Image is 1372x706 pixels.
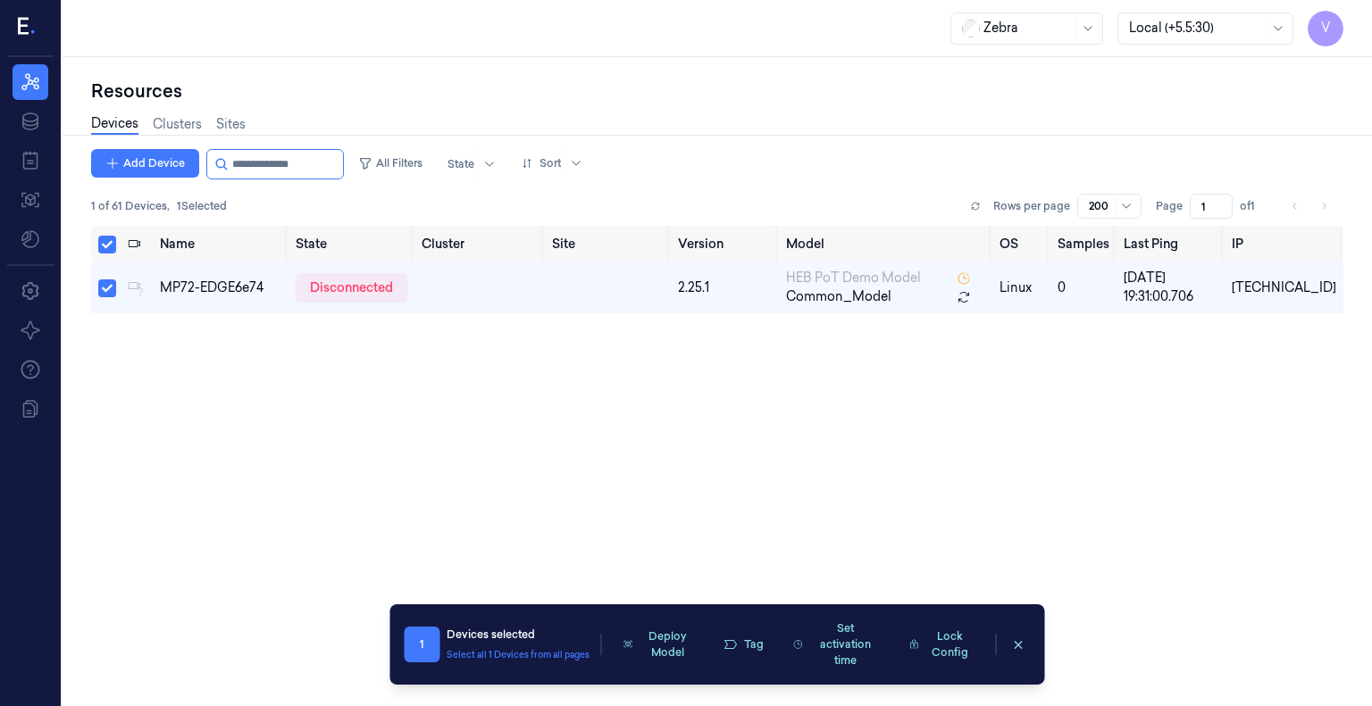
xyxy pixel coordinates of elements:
[678,278,772,297] div: 2.25.1
[447,627,590,643] div: Devices selected
[98,236,116,253] button: Select all
[289,226,414,262] th: State
[1225,226,1343,262] th: IP
[993,198,1070,214] p: Rows per page
[1058,278,1109,297] div: 0
[1232,278,1336,297] div: [TECHNICAL_ID]
[153,115,202,134] a: Clusters
[782,615,891,674] button: Set activation time
[898,623,984,666] button: Lock Config
[712,631,774,658] button: Tag
[91,79,1343,104] div: Resources
[91,198,170,214] span: 1 of 61 Devices ,
[296,273,407,302] div: disconnected
[153,226,289,262] th: Name
[1308,11,1343,46] button: V
[1124,269,1217,306] div: [DATE] 19:31:00.706
[177,198,227,214] span: 1 Selected
[1117,226,1225,262] th: Last Ping
[160,278,281,297] div: MP72-EDGE6e74
[1050,226,1117,262] th: Samples
[351,149,430,178] button: All Filters
[1283,194,1336,219] nav: pagination
[91,114,138,135] a: Devices
[216,115,246,134] a: Sites
[1000,278,1043,297] p: linux
[612,623,705,666] button: Deploy Model
[786,269,921,287] span: HEB PoT Demo Model
[414,226,545,262] th: Cluster
[992,226,1050,262] th: OS
[779,226,992,262] th: Model
[671,226,779,262] th: Version
[1240,198,1268,214] span: of 1
[91,149,199,178] button: Add Device
[98,279,116,297] button: Select row
[1156,198,1183,214] span: Page
[404,627,439,662] span: 1
[447,648,590,661] button: Select all 1 Devices from all pages
[786,287,891,306] span: Common_Model
[1007,630,1031,659] button: clearSelection
[545,226,670,262] th: Site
